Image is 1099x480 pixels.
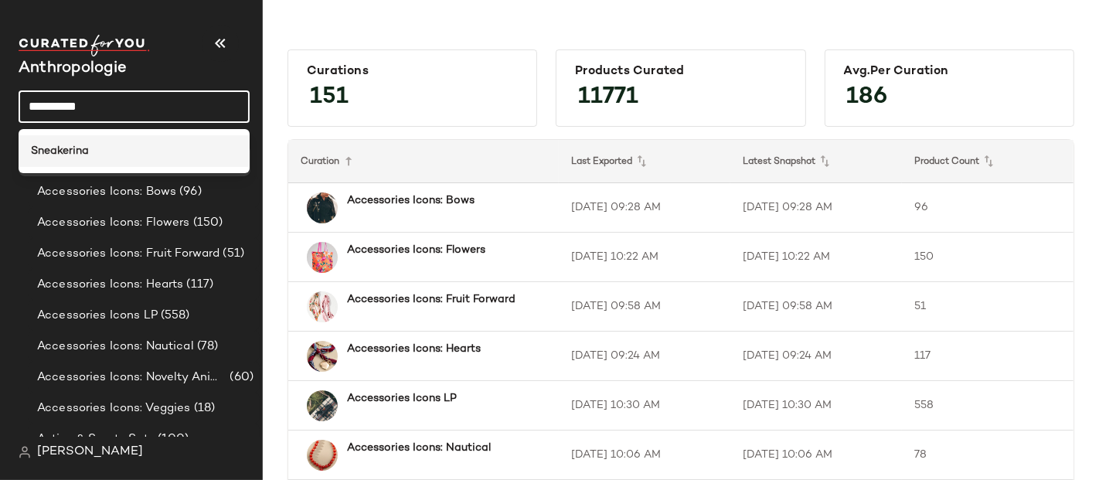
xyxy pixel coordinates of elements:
[902,233,1073,282] td: 150
[563,70,654,125] span: 11771
[347,440,491,456] b: Accessories Icons: Nautical
[155,431,189,448] span: (100)
[307,390,338,421] img: 102303997_012_b14
[19,60,127,77] span: Current Company Name
[37,307,158,325] span: Accessories Icons LP
[37,400,191,417] span: Accessories Icons: Veggies
[190,214,223,232] span: (150)
[37,443,143,461] span: [PERSON_NAME]
[559,332,730,381] td: [DATE] 09:24 AM
[730,140,902,183] th: Latest Snapshot
[902,183,1073,233] td: 96
[730,183,902,233] td: [DATE] 09:28 AM
[902,282,1073,332] td: 51
[191,400,216,417] span: (18)
[307,192,338,223] img: 104351051_230_b14
[194,338,219,356] span: (78)
[730,233,902,282] td: [DATE] 10:22 AM
[37,338,194,356] span: Accessories Icons: Nautical
[184,276,214,294] span: (117)
[730,282,902,332] td: [DATE] 09:58 AM
[902,332,1073,381] td: 117
[347,291,515,308] b: Accessories Icons: Fruit Forward
[575,64,786,79] div: Products Curated
[347,341,481,357] b: Accessories Icons: Hearts
[31,143,89,159] b: Sneakerina
[559,183,730,233] td: [DATE] 09:28 AM
[307,64,518,79] div: Curations
[730,431,902,480] td: [DATE] 10:06 AM
[226,369,253,386] span: (60)
[37,245,220,263] span: Accessories Icons: Fruit Forward
[37,214,190,232] span: Accessories Icons: Flowers
[307,291,338,322] img: 102374097_064_b
[347,192,475,209] b: Accessories Icons: Bows
[294,70,364,125] span: 151
[37,431,155,448] span: Active & Sporty Sets
[902,431,1073,480] td: 78
[730,381,902,431] td: [DATE] 10:30 AM
[176,183,202,201] span: (96)
[158,307,190,325] span: (558)
[220,245,245,263] span: (51)
[307,341,338,372] img: 104028923_061_b2
[347,242,485,258] b: Accessories Icons: Flowers
[559,282,730,332] td: [DATE] 09:58 AM
[37,183,176,201] span: Accessories Icons: Bows
[559,233,730,282] td: [DATE] 10:22 AM
[832,70,903,125] span: 186
[730,332,902,381] td: [DATE] 09:24 AM
[19,446,31,458] img: svg%3e
[347,390,457,407] b: Accessories Icons LP
[559,431,730,480] td: [DATE] 10:06 AM
[902,381,1073,431] td: 558
[559,140,730,183] th: Last Exported
[288,140,559,183] th: Curation
[307,440,338,471] img: 104029061_060_b
[307,242,338,273] img: 97730931_082_b
[37,369,226,386] span: Accessories Icons: Novelty Animal
[902,140,1073,183] th: Product Count
[559,381,730,431] td: [DATE] 10:30 AM
[19,35,150,56] img: cfy_white_logo.C9jOOHJF.svg
[37,276,184,294] span: Accessories Icons: Hearts
[844,64,1055,79] div: Avg.per Curation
